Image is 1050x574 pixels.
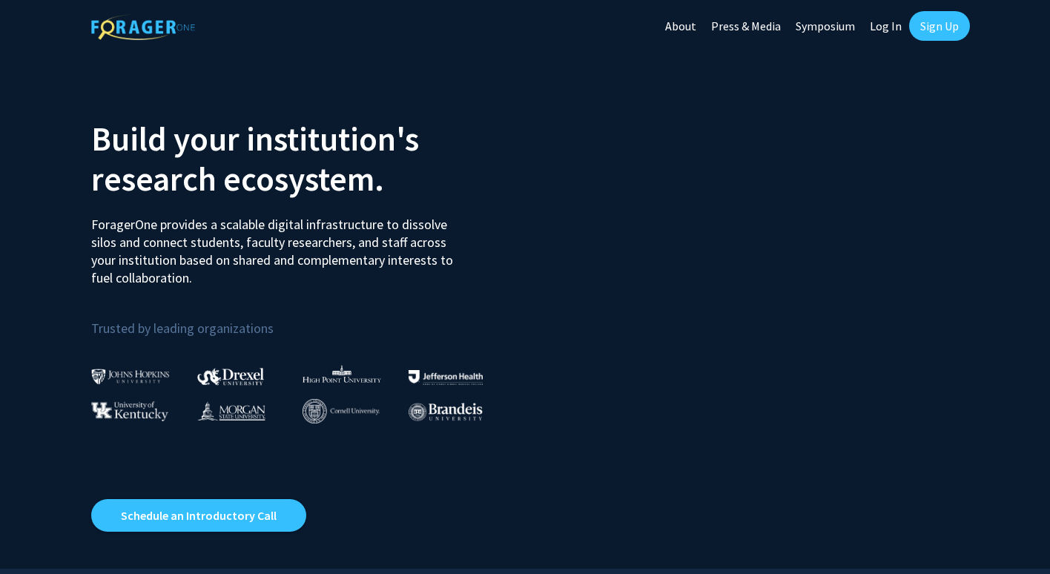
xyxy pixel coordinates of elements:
[91,369,170,384] img: Johns Hopkins University
[409,403,483,421] img: Brandeis University
[91,14,195,40] img: ForagerOne Logo
[91,299,514,340] p: Trusted by leading organizations
[303,365,381,383] img: High Point University
[197,401,265,420] img: Morgan State University
[91,499,306,532] a: Opens in a new tab
[909,11,970,41] a: Sign Up
[303,399,380,423] img: Cornell University
[91,205,463,287] p: ForagerOne provides a scalable digital infrastructure to dissolve silos and connect students, fac...
[197,368,264,385] img: Drexel University
[91,119,514,199] h2: Build your institution's research ecosystem.
[409,370,483,384] img: Thomas Jefferson University
[91,401,168,421] img: University of Kentucky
